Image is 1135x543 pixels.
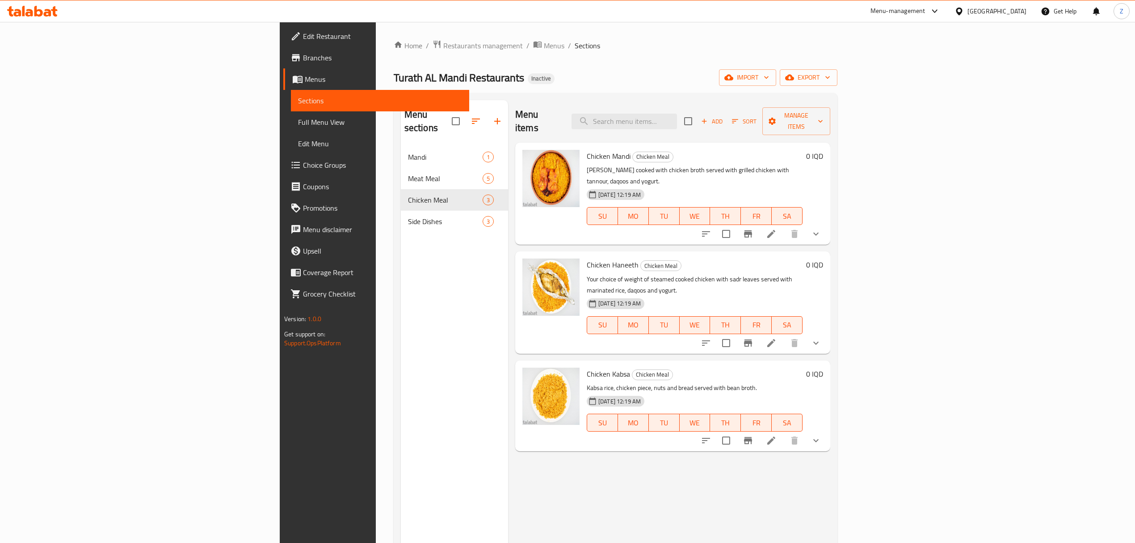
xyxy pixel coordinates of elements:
button: FR [741,414,772,432]
nav: Menu sections [401,143,508,236]
span: WE [683,416,707,429]
div: Inactive [528,73,555,84]
button: FR [741,207,772,225]
span: MO [622,416,645,429]
span: Coverage Report [303,267,462,278]
button: show more [805,223,827,245]
h6: 0 IQD [806,150,823,162]
span: FR [744,416,768,429]
span: [DATE] 12:19 AM [595,299,644,308]
span: Choice Groups [303,160,462,170]
button: Branch-specific-item [737,223,759,245]
h6: 0 IQD [806,368,823,380]
button: show more [805,430,827,451]
a: Edit menu item [766,229,777,239]
p: Kabsa rice, chicken piece, nuts and bread served with bean broth. [587,382,803,394]
span: TH [714,210,737,223]
span: 3 [483,196,493,204]
button: TH [710,316,741,334]
span: Coupons [303,181,462,192]
span: TU [652,416,676,429]
button: Sort [730,115,759,128]
span: SU [591,318,614,331]
span: 3 [483,217,493,226]
span: SU [591,210,614,223]
span: Select to update [717,225,736,243]
button: SA [772,316,803,334]
span: Chicken Meal [632,369,673,380]
span: WE [683,210,707,223]
a: Sections [291,90,469,111]
button: WE [680,207,710,225]
li: / [568,40,571,51]
a: Choice Groups [283,154,469,176]
span: Side Dishes [408,216,483,227]
span: Grocery Checklist [303,288,462,299]
nav: breadcrumb [394,40,837,51]
button: SU [587,414,618,432]
button: Manage items [762,107,831,135]
span: TU [652,318,676,331]
button: delete [784,332,805,354]
button: show more [805,332,827,354]
button: MO [618,207,649,225]
button: sort-choices [695,223,717,245]
span: Upsell [303,246,462,256]
button: Add [698,115,726,128]
span: Sort items [726,115,762,128]
div: items [483,152,494,162]
span: Edit Menu [298,138,462,149]
span: Sections [298,95,462,106]
button: Add section [487,110,508,132]
a: Coupons [283,176,469,197]
span: Sort sections [465,110,487,132]
button: WE [680,414,710,432]
a: Branches [283,47,469,68]
a: Upsell [283,240,469,262]
a: Coverage Report [283,262,469,283]
div: Meat Meal [408,173,483,184]
input: search [572,114,677,129]
span: Chicken Meal [408,195,483,205]
span: Chicken Kabsa [587,367,630,381]
a: Full Menu View [291,111,469,133]
span: Chicken Mandi [587,149,631,163]
span: SA [775,210,799,223]
div: items [483,173,494,184]
div: Menu-management [870,6,925,17]
a: Menus [533,40,564,51]
span: SA [775,318,799,331]
div: Chicken Meal3 [401,189,508,211]
button: TH [710,207,741,225]
span: Mandi [408,152,483,162]
span: SU [591,416,614,429]
button: export [780,69,837,86]
div: Chicken Meal [632,152,673,162]
a: Edit Menu [291,133,469,154]
button: Branch-specific-item [737,430,759,451]
button: SU [587,316,618,334]
a: Restaurants management [433,40,523,51]
span: Select to update [717,334,736,352]
span: Add item [698,115,726,128]
button: SA [772,414,803,432]
button: MO [618,414,649,432]
svg: Show Choices [811,435,821,446]
button: SA [772,207,803,225]
a: Edit menu item [766,338,777,348]
img: Chicken Haneeth [522,259,580,316]
div: Meat Meal5 [401,168,508,189]
button: sort-choices [695,332,717,354]
span: Edit Restaurant [303,31,462,42]
span: Branches [303,52,462,63]
img: Chicken Kabsa [522,368,580,425]
span: TH [714,318,737,331]
p: [PERSON_NAME] cooked with chicken broth served with grilled chicken with tannour, daqoos and yogurt. [587,165,803,187]
span: 1.0.0 [307,313,321,325]
span: TU [652,210,676,223]
span: Chicken Meal [641,261,681,271]
a: Menu disclaimer [283,219,469,240]
svg: Show Choices [811,229,821,239]
span: Select section [679,112,698,131]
